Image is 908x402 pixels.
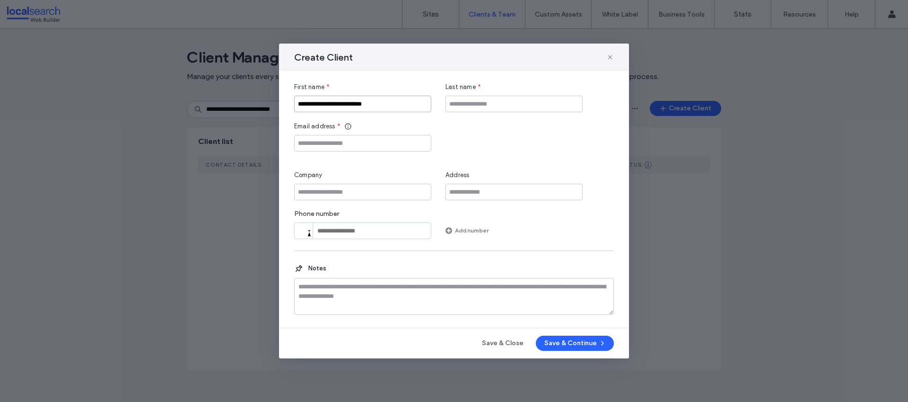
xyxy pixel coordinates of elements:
[294,184,431,200] input: Company
[22,7,41,15] span: Help
[445,170,469,180] span: Address
[445,82,476,92] span: Last name
[536,336,614,351] button: Save & Continue
[445,96,583,112] input: Last name
[455,222,489,239] label: Add number
[294,210,431,223] label: Phone number
[294,82,324,92] span: First name
[294,135,431,152] input: Email address
[294,170,322,180] span: Company
[304,264,326,273] span: Notes
[473,336,532,351] button: Save & Close
[445,184,583,200] input: Address
[294,122,335,131] span: Email address
[294,51,353,63] span: Create Client
[294,96,431,112] input: First name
